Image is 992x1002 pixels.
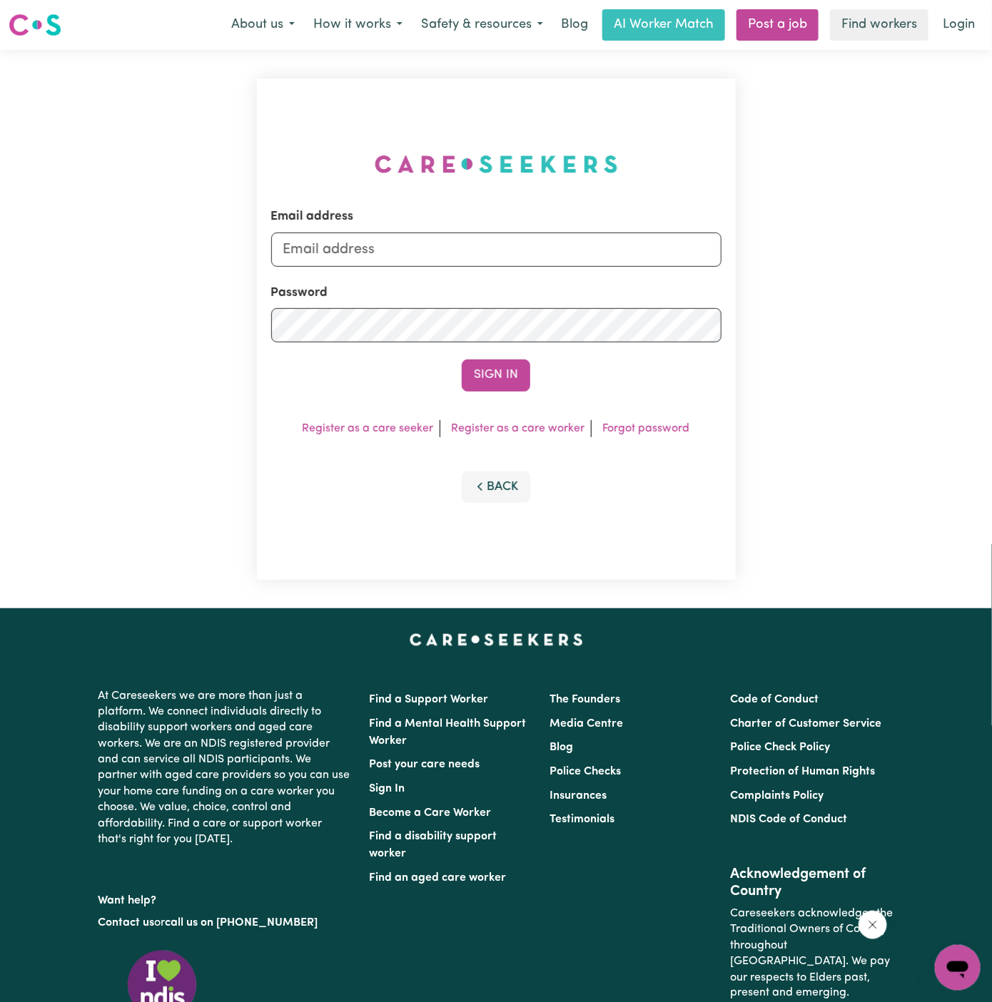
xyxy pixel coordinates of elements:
button: Sign In [462,359,530,391]
a: Post a job [737,9,819,41]
a: Police Check Policy [731,742,831,753]
a: Sign In [369,783,405,794]
a: Login [934,9,983,41]
button: Safety & resources [412,10,552,40]
a: Find a Mental Health Support Worker [369,718,526,747]
a: The Founders [550,694,620,705]
button: About us [222,10,304,40]
a: Careseekers logo [9,9,61,41]
a: Find a Support Worker [369,694,488,705]
input: Email address [271,232,722,267]
a: Media Centre [550,718,623,730]
p: Want help? [98,887,352,909]
a: Register as a care worker [452,423,585,434]
a: NDIS Code of Conduct [731,814,848,825]
a: AI Worker Match [602,9,725,41]
a: Become a Care Worker [369,807,491,819]
a: Police Checks [550,766,621,777]
a: Post your care needs [369,759,480,770]
iframe: Close message [859,911,887,939]
a: Blog [552,9,597,41]
a: Code of Conduct [731,694,819,705]
iframe: Button to launch messaging window [935,945,981,991]
a: Find a disability support worker [369,831,497,859]
button: Back [462,471,530,503]
a: Charter of Customer Service [731,718,882,730]
a: Testimonials [550,814,614,825]
a: Register as a care seeker [303,423,434,434]
button: How it works [304,10,412,40]
a: Blog [550,742,573,753]
a: Complaints Policy [731,790,824,802]
label: Email address [271,208,354,226]
label: Password [271,284,328,302]
a: Contact us [98,917,154,929]
a: Careseekers home page [410,634,583,645]
span: Need any help? [9,10,86,21]
a: Insurances [550,790,607,802]
a: call us on [PHONE_NUMBER] [165,917,318,929]
a: Forgot password [603,423,690,434]
h2: Acknowledgement of Country [731,866,894,900]
p: At Careseekers we are more than just a platform. We connect individuals directly to disability su... [98,683,352,854]
a: Find workers [830,9,928,41]
img: Careseekers logo [9,12,61,38]
a: Protection of Human Rights [731,766,876,777]
a: Find an aged care worker [369,872,506,884]
p: or [98,909,352,936]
